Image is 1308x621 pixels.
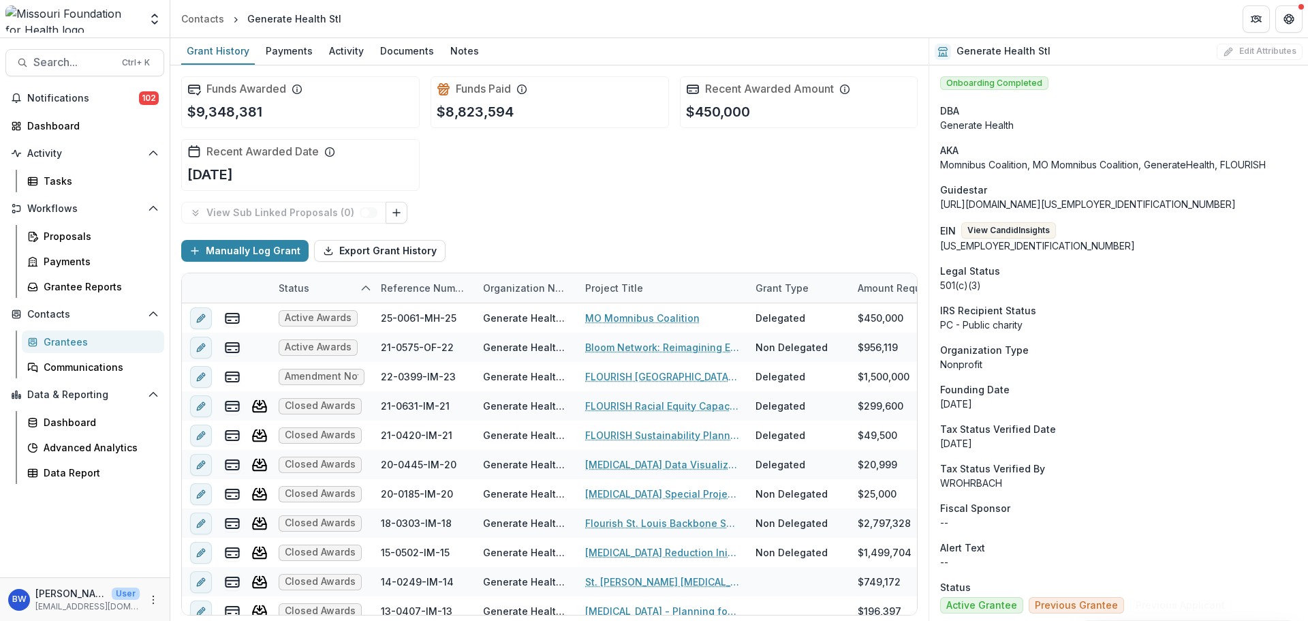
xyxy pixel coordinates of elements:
[145,592,161,608] button: More
[585,311,700,325] a: MO Momnibus Coalition
[483,516,569,530] div: Generate Health Stl
[285,576,356,588] span: Closed Awards
[940,476,1297,490] p: WROHRBACH
[940,278,1297,292] div: 501(c)(3)
[22,356,164,378] a: Communications
[585,604,739,618] a: [MEDICAL_DATA] - Planning for Impact [GEOGRAPHIC_DATA][PERSON_NAME]
[585,457,739,472] a: [MEDICAL_DATA] Data Visualization Project
[181,240,309,262] button: Manually Log Grant
[190,307,212,329] button: edit
[190,366,212,388] button: edit
[35,601,140,613] p: [EMAIL_ADDRESS][DOMAIN_NAME]
[285,547,356,558] span: Closed Awards
[33,56,114,69] span: Search...
[483,311,569,325] div: Generate Health Stl
[940,555,1297,569] p: --
[940,436,1297,451] p: [DATE]
[285,400,356,412] span: Closed Awards
[190,513,212,534] button: edit
[190,337,212,359] button: edit
[22,461,164,484] a: Data Report
[585,399,739,413] a: FLOURISH Racial Equity Capacity Building
[44,335,153,349] div: Grantees
[577,273,747,303] div: Project Title
[285,429,356,441] span: Closed Awards
[1275,5,1303,33] button: Get Help
[483,399,569,413] div: Generate Health Stl
[381,545,450,560] div: 15-0502-IM-15
[44,254,153,269] div: Payments
[375,41,439,61] div: Documents
[940,76,1048,90] span: Onboarding Completed
[1243,5,1270,33] button: Partners
[858,457,897,472] div: $20,999
[381,369,456,384] div: 22-0399-IM-23
[940,541,985,555] span: Alert Text
[285,517,356,529] span: Closed Awards
[190,395,212,417] button: edit
[858,311,903,325] div: $450,000
[577,281,651,295] div: Project Title
[386,202,407,224] button: Link Grants
[224,574,240,590] button: view-payments
[858,516,911,530] div: $2,797,328
[756,428,805,442] div: Delegated
[285,459,356,470] span: Closed Awards
[747,281,817,295] div: Grant Type
[27,119,153,133] div: Dashboard
[858,399,903,413] div: $299,600
[475,273,577,303] div: Organization Name
[940,343,1029,357] span: Organization Type
[190,571,212,593] button: edit
[940,239,1297,253] div: [US_EMPLOYER_IDENTIFICATION_NUMBER]
[940,118,1297,132] div: Generate Health
[224,486,240,502] button: view-payments
[858,428,897,442] div: $49,500
[224,339,240,356] button: view-payments
[224,603,240,620] button: view-payments
[850,273,986,303] div: Amount Requested
[119,55,153,70] div: Ctrl + K
[44,360,153,374] div: Communications
[381,516,452,530] div: 18-0303-IM-18
[483,487,569,501] div: Generate Health Stl
[5,87,164,109] button: Notifications102
[940,104,959,118] span: DBA
[437,102,514,122] p: $8,823,594
[224,515,240,532] button: view-payments
[5,142,164,164] button: Open Activity
[27,93,139,104] span: Notifications
[961,222,1056,239] button: View CandidInsights
[1217,44,1303,60] button: Edit Attributes
[5,115,164,137] a: Dashboard
[483,457,569,472] div: Generate Health Stl
[940,157,1297,172] p: Momnibus Coalition, MO Momnibus Coalition, GenerateHealth, FLOURISH
[858,487,897,501] div: $25,000
[375,38,439,65] a: Documents
[1035,600,1118,611] span: Previous Grantee
[181,202,386,224] button: View Sub Linked Proposals (0)
[756,516,828,530] div: Non Delegated
[44,466,153,480] div: Data Report
[940,224,956,238] p: EIN
[22,170,164,192] a: Tasks
[940,422,1056,436] span: Tax Status Verified Date
[940,501,1010,515] span: Fiscal Sponsor
[445,38,484,65] a: Notes
[445,41,484,61] div: Notes
[940,183,987,197] span: Guidestar
[270,273,373,303] div: Status
[206,82,286,95] h2: Funds Awarded
[483,340,569,354] div: Generate Health Stl
[285,342,352,353] span: Active Awards
[483,545,569,560] div: Generate Health Stl
[381,399,450,413] div: 21-0631-IM-21
[285,488,356,500] span: Closed Awards
[12,595,27,604] div: Brian Washington
[940,303,1036,318] span: IRS Recipient Status
[756,487,828,501] div: Non Delegated
[756,457,805,472] div: Delegated
[206,145,319,158] h2: Recent Awarded Date
[756,340,828,354] div: Non Delegated
[224,369,240,385] button: view-payments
